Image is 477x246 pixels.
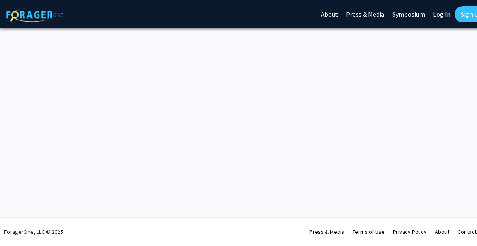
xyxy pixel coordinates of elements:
img: ForagerOne Logo [6,8,63,22]
a: Privacy Policy [393,228,427,235]
a: About [435,228,449,235]
div: ForagerOne, LLC © 2025 [4,218,63,246]
a: Press & Media [309,228,344,235]
a: Terms of Use [353,228,385,235]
